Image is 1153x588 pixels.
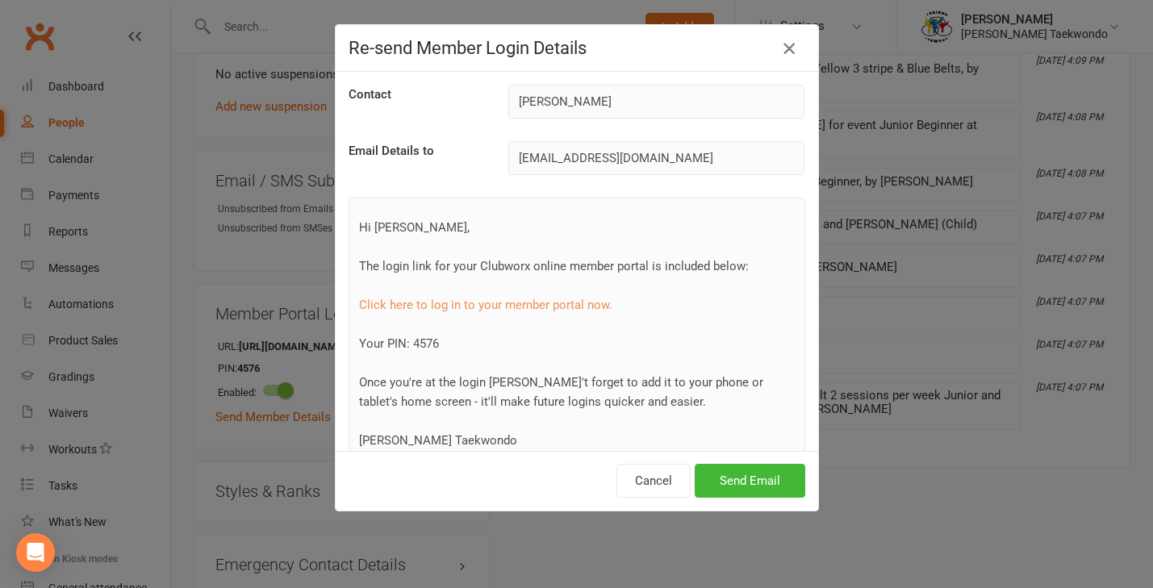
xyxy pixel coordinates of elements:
[349,38,805,58] h4: Re-send Member Login Details
[359,298,612,312] a: Click here to log in to your member portal now.
[349,85,391,104] label: Contact
[359,220,470,235] span: Hi [PERSON_NAME],
[695,464,805,498] button: Send Email
[349,141,434,161] label: Email Details to
[359,375,763,409] span: Once you're at the login [PERSON_NAME]'t forget to add it to your phone or tablet's home screen -...
[359,336,439,351] span: Your PIN: 4576
[616,464,691,498] button: Cancel
[359,259,749,273] span: The login link for your Clubworx online member portal is included below:
[776,35,802,61] button: Close
[359,433,517,448] span: [PERSON_NAME] Taekwondo
[16,533,55,572] div: Open Intercom Messenger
